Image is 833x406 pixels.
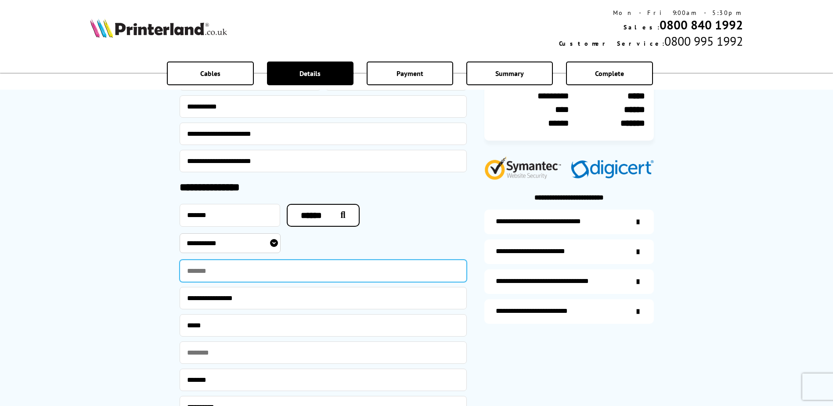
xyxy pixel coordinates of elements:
img: Printerland Logo [90,18,227,38]
div: Mon - Fri 9:00am - 5:30pm [559,9,743,17]
span: Customer Service: [559,40,664,47]
a: items-arrive [484,239,654,264]
a: additional-cables [484,269,654,294]
span: Sales: [624,23,660,31]
span: Payment [397,69,423,78]
span: Details [299,69,321,78]
span: Summary [495,69,524,78]
span: Cables [200,69,220,78]
a: additional-ink [484,210,654,234]
span: 0800 995 1992 [664,33,743,49]
a: 0800 840 1992 [660,17,743,33]
span: Complete [595,69,624,78]
a: secure-website [484,299,654,324]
